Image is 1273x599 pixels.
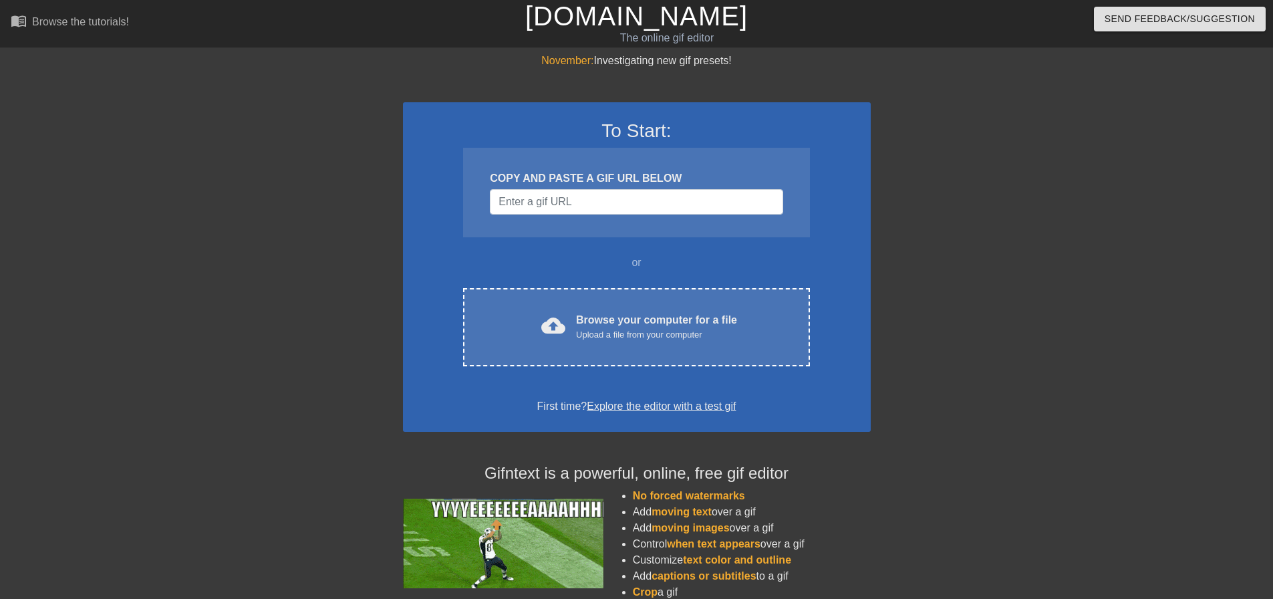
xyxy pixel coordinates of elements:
li: Add over a gif [633,520,871,536]
li: Customize [633,552,871,568]
li: Control over a gif [633,536,871,552]
div: First time? [420,398,853,414]
span: when text appears [667,538,760,550]
li: Add to a gif [633,568,871,584]
span: text color and outline [683,554,791,566]
span: Crop [633,586,658,598]
span: captions or subtitles [652,570,756,582]
li: Add over a gif [633,504,871,520]
h4: Gifntext is a powerful, online, free gif editor [403,464,871,483]
input: Username [490,189,783,215]
span: Send Feedback/Suggestion [1105,11,1255,27]
div: The online gif editor [431,30,903,46]
a: [DOMAIN_NAME] [525,1,748,31]
span: cloud_upload [541,314,565,338]
h3: To Start: [420,120,853,142]
div: COPY AND PASTE A GIF URL BELOW [490,170,783,187]
span: November: [541,55,593,66]
div: Upload a file from your computer [576,328,737,342]
a: Explore the editor with a test gif [587,400,736,412]
span: moving text [652,506,712,517]
span: No forced watermarks [633,490,745,501]
div: or [438,255,836,271]
a: Browse the tutorials! [11,13,129,33]
div: Investigating new gif presets! [403,53,871,69]
span: moving images [652,522,729,533]
div: Browse the tutorials! [32,16,129,27]
div: Browse your computer for a file [576,312,737,342]
img: football_small.gif [403,499,603,588]
span: menu_book [11,13,27,29]
button: Send Feedback/Suggestion [1094,7,1266,31]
